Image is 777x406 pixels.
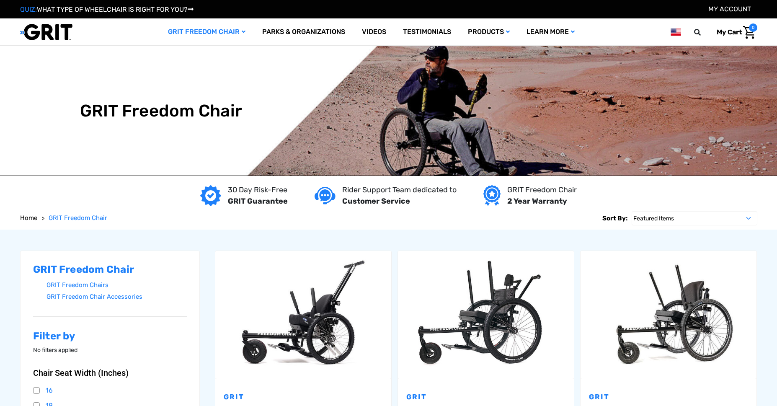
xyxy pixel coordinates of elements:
[33,264,187,276] h2: GRIT Freedom Chair
[215,251,391,379] a: GRIT Junior,$4,995.00
[342,184,457,196] p: Rider Support Team dedicated to
[33,368,187,378] button: Chair Seat Width (Inches)
[254,18,354,46] a: Parks & Organizations
[749,23,757,32] span: 0
[717,28,742,36] span: My Cart
[49,213,107,223] a: GRIT Freedom Chair
[710,23,757,41] a: Cart with 0 items
[602,211,627,225] label: Sort By:
[20,23,72,41] img: GRIT All-Terrain Wheelchair and Mobility Equipment
[20,213,37,223] a: Home
[459,18,518,46] a: Products
[20,214,37,222] span: Home
[581,256,756,373] img: GRIT Freedom Chair Pro: the Pro model shown including contoured Invacare Matrx seatback, Spinergy...
[49,214,107,222] span: GRIT Freedom Chair
[200,185,221,206] img: GRIT Guarantee
[354,18,395,46] a: Videos
[589,392,748,403] p: GRIT
[80,101,243,121] h1: GRIT Freedom Chair
[33,330,187,342] h2: Filter by
[398,251,574,379] a: GRIT Freedom Chair: Spartan,$3,995.00
[224,392,383,403] p: GRIT
[215,256,391,373] img: GRIT Junior: GRIT Freedom Chair all terrain wheelchair engineered specifically for kids
[406,392,565,403] p: GRIT
[33,346,187,354] p: No filters applied
[395,18,459,46] a: Testimonials
[483,185,501,206] img: Year warranty
[160,18,254,46] a: GRIT Freedom Chair
[20,5,37,13] span: QUIZ:
[228,197,288,206] strong: GRIT Guarantee
[20,5,194,13] a: QUIZ:WHAT TYPE OF WHEELCHAIR IS RIGHT FOR YOU?
[342,197,410,206] strong: Customer Service
[581,251,756,379] a: GRIT Freedom Chair: Pro,$5,495.00
[33,368,129,378] span: Chair Seat Width (Inches)
[398,256,574,373] img: GRIT Freedom Chair: Spartan
[698,23,710,41] input: Search
[228,184,288,196] p: 30 Day Risk-Free
[33,384,187,397] a: 16
[507,184,577,196] p: GRIT Freedom Chair
[671,27,681,37] img: us.png
[507,197,567,206] strong: 2 Year Warranty
[708,5,751,13] a: Account
[518,18,583,46] a: Learn More
[743,26,755,39] img: Cart
[46,291,187,303] a: GRIT Freedom Chair Accessories
[315,187,336,204] img: Customer service
[46,279,187,291] a: GRIT Freedom Chairs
